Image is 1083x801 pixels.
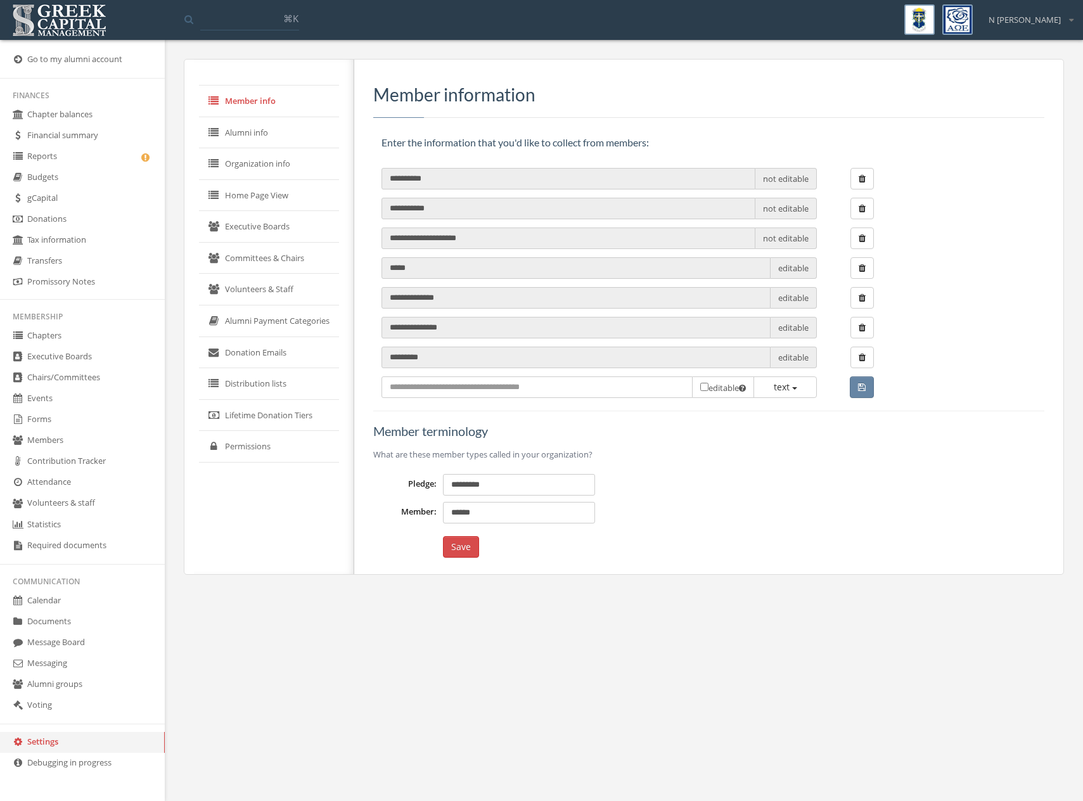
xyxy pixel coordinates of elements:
span: not editable [755,198,817,219]
div: N [PERSON_NAME] [980,4,1073,26]
span: editable [771,347,817,368]
h6: Enter the information that you'd like to collect from members: [381,137,1044,148]
a: Alumni Payment Categories [199,305,339,337]
a: Executive Boards [199,211,339,243]
a: Committees & Chairs [199,243,339,274]
a: Organization info [199,148,339,180]
a: Permissions [199,431,339,463]
a: Donation Emails [199,337,339,369]
a: Lifetime Donation Tiers [199,400,339,432]
span: not editable [755,227,817,249]
a: Volunteers & Staff [199,274,339,305]
h5: Member terminology [373,424,1044,438]
span: editable [693,376,754,398]
a: Distribution lists [199,368,339,400]
span: ⌘K [283,12,298,25]
p: What are these member types called in your organization? [373,447,1044,461]
span: editable [771,317,817,338]
a: Home Page View [199,180,339,212]
button: Save [443,536,479,558]
span: N [PERSON_NAME] [989,14,1061,26]
a: Alumni info [199,117,339,149]
label: Member: [373,506,437,518]
label: Pledge: [373,478,437,490]
a: Member info [199,86,339,117]
h3: Member information [373,85,1044,105]
span: not editable [755,168,817,189]
span: editable [771,287,817,309]
button: text [753,376,817,398]
span: editable [771,257,817,279]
